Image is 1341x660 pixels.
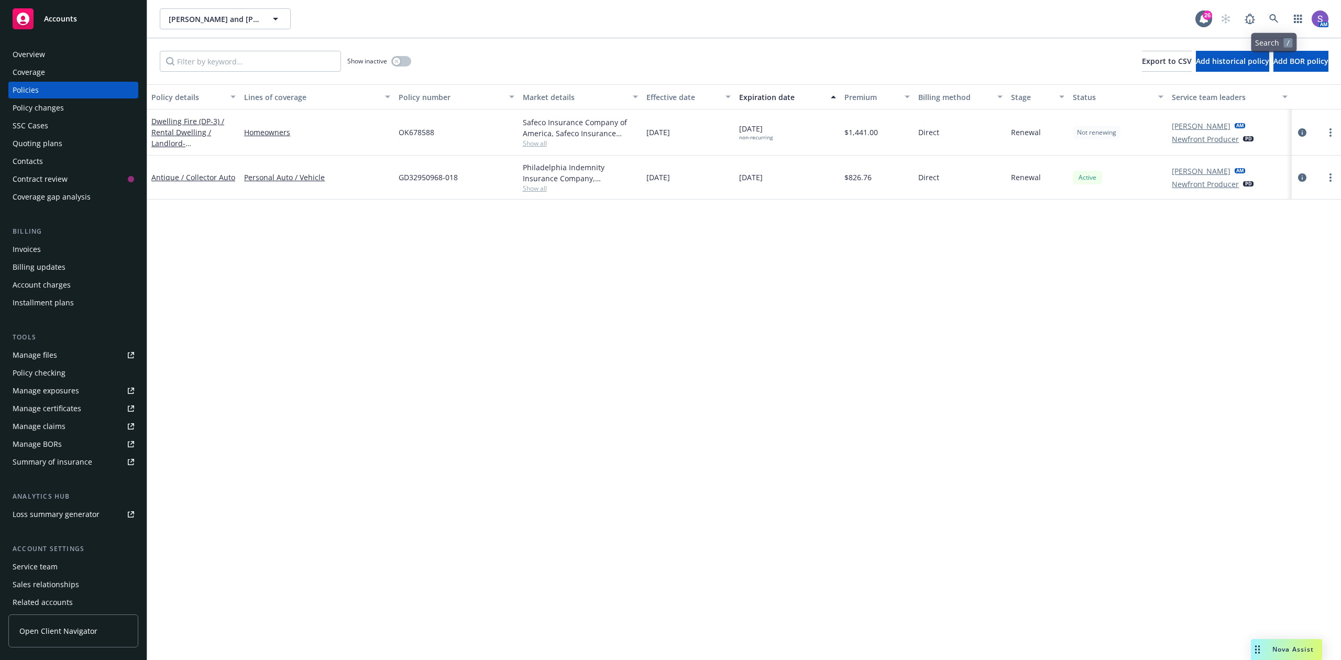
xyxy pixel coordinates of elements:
[399,92,502,103] div: Policy number
[1215,8,1236,29] a: Start snowing
[13,117,48,134] div: SSC Cases
[13,418,65,435] div: Manage claims
[840,84,915,109] button: Premium
[13,506,100,523] div: Loss summary generator
[8,594,138,611] a: Related accounts
[399,127,434,138] span: OK678588
[13,594,73,611] div: Related accounts
[8,46,138,63] a: Overview
[1296,171,1309,184] a: circleInformation
[13,454,92,470] div: Summary of insurance
[13,171,68,188] div: Contract review
[1324,126,1337,139] a: more
[13,558,58,575] div: Service team
[13,189,91,205] div: Coverage gap analysis
[8,259,138,276] a: Billing updates
[1203,10,1212,20] div: 26
[739,92,825,103] div: Expiration date
[523,92,626,103] div: Market details
[8,153,138,170] a: Contacts
[1312,10,1328,27] img: photo
[1069,84,1168,109] button: Status
[160,51,341,72] input: Filter by keyword...
[8,82,138,98] a: Policies
[1251,639,1322,660] button: Nova Assist
[1007,84,1069,109] button: Stage
[1172,92,1276,103] div: Service team leaders
[1077,128,1116,137] span: Not renewing
[1196,56,1269,66] span: Add historical policy
[735,84,840,109] button: Expiration date
[1251,639,1264,660] div: Drag to move
[13,135,62,152] div: Quoting plans
[8,382,138,399] a: Manage exposures
[8,436,138,453] a: Manage BORs
[519,84,642,109] button: Market details
[8,226,138,237] div: Billing
[44,15,77,23] span: Accounts
[8,576,138,593] a: Sales relationships
[19,625,97,636] span: Open Client Navigator
[1172,120,1230,131] a: [PERSON_NAME]
[523,139,638,148] span: Show all
[8,332,138,343] div: Tools
[646,172,670,183] span: [DATE]
[523,184,638,193] span: Show all
[1172,179,1239,190] a: Newfront Producer
[13,100,64,116] div: Policy changes
[8,100,138,116] a: Policy changes
[8,558,138,575] a: Service team
[8,544,138,554] div: Account settings
[8,294,138,311] a: Installment plans
[739,123,773,141] span: [DATE]
[1324,171,1337,184] a: more
[13,576,79,593] div: Sales relationships
[8,454,138,470] a: Summary of insurance
[8,277,138,293] a: Account charges
[8,400,138,417] a: Manage certificates
[151,138,218,170] span: - [STREET_ADDRESS][PERSON_NAME]
[394,84,518,109] button: Policy number
[169,14,259,25] span: [PERSON_NAME] and [PERSON_NAME]
[1168,84,1291,109] button: Service team leaders
[739,134,773,141] div: non-recurring
[914,84,1007,109] button: Billing method
[739,172,763,183] span: [DATE]
[1142,51,1192,72] button: Export to CSV
[13,259,65,276] div: Billing updates
[844,92,899,103] div: Premium
[13,347,57,364] div: Manage files
[13,436,62,453] div: Manage BORs
[1011,172,1041,183] span: Renewal
[918,92,991,103] div: Billing method
[1239,8,1260,29] a: Report a Bug
[8,4,138,34] a: Accounts
[13,82,39,98] div: Policies
[244,127,390,138] a: Homeowners
[8,365,138,381] a: Policy checking
[1272,645,1314,654] span: Nova Assist
[1296,126,1309,139] a: circleInformation
[13,382,79,399] div: Manage exposures
[1273,56,1328,66] span: Add BOR policy
[8,135,138,152] a: Quoting plans
[1288,8,1309,29] a: Switch app
[1011,127,1041,138] span: Renewal
[8,117,138,134] a: SSC Cases
[399,172,458,183] span: GD32950968-018
[918,172,939,183] span: Direct
[151,92,224,103] div: Policy details
[1142,56,1192,66] span: Export to CSV
[844,127,878,138] span: $1,441.00
[918,127,939,138] span: Direct
[13,46,45,63] div: Overview
[8,418,138,435] a: Manage claims
[1172,134,1239,145] a: Newfront Producer
[13,294,74,311] div: Installment plans
[1077,173,1098,182] span: Active
[13,277,71,293] div: Account charges
[347,57,387,65] span: Show inactive
[8,64,138,81] a: Coverage
[151,172,235,182] a: Antique / Collector Auto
